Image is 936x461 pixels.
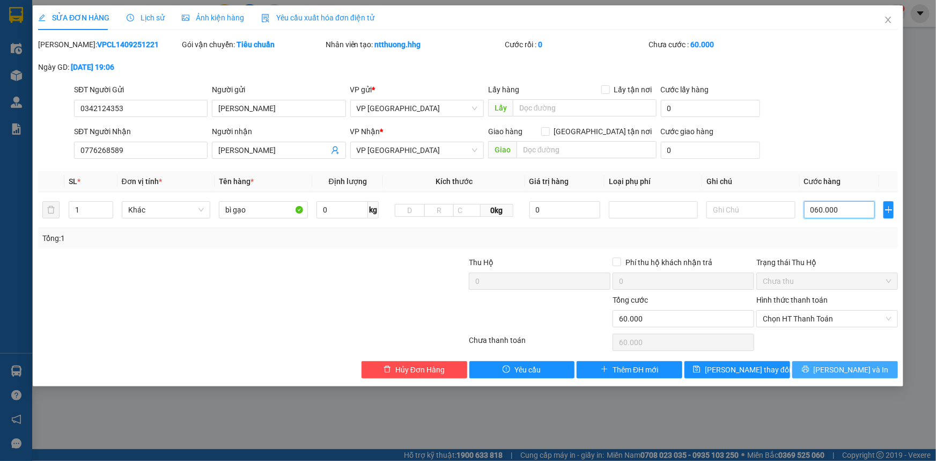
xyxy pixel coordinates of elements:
[613,364,658,376] span: Thêm ĐH mới
[38,39,180,50] div: [PERSON_NAME]:
[550,126,657,137] span: [GEOGRAPHIC_DATA] tận nơi
[42,201,60,218] button: delete
[395,364,445,376] span: Hủy Đơn Hàng
[792,361,898,378] button: printer[PERSON_NAME] và In
[42,232,362,244] div: Tổng: 1
[261,13,374,22] span: Yêu cầu xuất hóa đơn điện tử
[350,127,380,136] span: VP Nhận
[621,257,717,268] span: Phí thu hộ khách nhận trả
[261,14,270,23] img: icon
[128,202,204,218] span: Khác
[814,364,889,376] span: [PERSON_NAME] và In
[212,126,345,137] div: Người nhận
[613,296,648,304] span: Tổng cước
[395,204,425,217] input: D
[38,61,180,73] div: Ngày GD:
[468,334,612,353] div: Chưa thanh toán
[357,100,477,116] span: VP Can Lộc
[702,171,800,192] th: Ghi chú
[756,257,898,268] div: Trạng thái Thu Hộ
[529,177,569,186] span: Giá trị hàng
[469,361,575,378] button: exclamation-circleYêu cầu
[505,39,646,50] div: Cước rồi :
[481,204,513,217] span: 0kg
[706,201,795,218] input: Ghi Chú
[453,204,480,217] input: C
[424,204,454,217] input: R
[488,127,522,136] span: Giao hàng
[661,127,714,136] label: Cước giao hàng
[219,201,308,218] input: VD: Bàn, Ghế
[601,365,608,374] span: plus
[6,24,41,77] img: logo
[693,365,701,374] span: save
[71,63,114,71] b: [DATE] 19:06
[513,99,657,116] input: Dọc đường
[763,273,891,289] span: Chưa thu
[661,142,760,159] input: Cước giao hàng
[804,177,841,186] span: Cước hàng
[648,39,790,50] div: Chưa cước :
[350,84,484,96] div: VP gửi
[38,14,46,21] span: edit
[182,13,244,22] span: Ảnh kiện hàng
[375,40,421,49] b: ntthuong.hhg
[436,177,473,186] span: Kích thước
[182,14,189,21] span: picture
[149,40,226,51] span: VPCL1409251221
[74,84,208,96] div: SĐT Người Gửi
[763,311,891,327] span: Chọn HT Thanh Toán
[61,11,129,34] strong: HÃNG XE HẢI HOÀNG GIA
[331,146,340,155] span: user-add
[503,365,510,374] span: exclamation-circle
[182,39,323,50] div: Gói vận chuyển:
[605,171,702,192] th: Loại phụ phí
[684,361,790,378] button: save[PERSON_NAME] thay đổi
[538,40,542,49] b: 0
[368,201,379,218] span: kg
[884,16,893,24] span: close
[488,85,519,94] span: Lấy hàng
[219,177,254,186] span: Tên hàng
[357,142,477,158] span: VP Đà Nẵng
[51,58,138,69] strong: PHIẾU GỬI HÀNG
[661,85,709,94] label: Cước lấy hàng
[122,177,162,186] span: Đơn vị tính
[610,84,657,96] span: Lấy tận nơi
[212,84,345,96] div: Người gửi
[362,361,467,378] button: deleteHủy Đơn Hàng
[488,99,513,116] span: Lấy
[517,141,657,158] input: Dọc đường
[48,36,141,55] span: 42 [PERSON_NAME] - Vinh - [GEOGRAPHIC_DATA]
[237,40,275,49] b: Tiêu chuẩn
[884,206,893,214] span: plus
[756,296,828,304] label: Hình thức thanh toán
[705,364,791,376] span: [PERSON_NAME] thay đổi
[873,5,903,35] button: Close
[469,258,493,267] span: Thu Hộ
[488,141,517,158] span: Giao
[69,177,77,186] span: SL
[46,71,144,88] strong: Hotline : [PHONE_NUMBER] - [PHONE_NUMBER]
[661,100,760,117] input: Cước lấy hàng
[127,13,165,22] span: Lịch sử
[38,13,109,22] span: SỬA ĐƠN HÀNG
[127,14,134,21] span: clock-circle
[883,201,894,218] button: plus
[74,126,208,137] div: SĐT Người Nhận
[514,364,541,376] span: Yêu cầu
[802,365,809,374] span: printer
[329,177,367,186] span: Định lượng
[326,39,503,50] div: Nhân viên tạo:
[577,361,682,378] button: plusThêm ĐH mới
[690,40,714,49] b: 60.000
[384,365,391,374] span: delete
[97,40,159,49] b: VPCL1409251221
